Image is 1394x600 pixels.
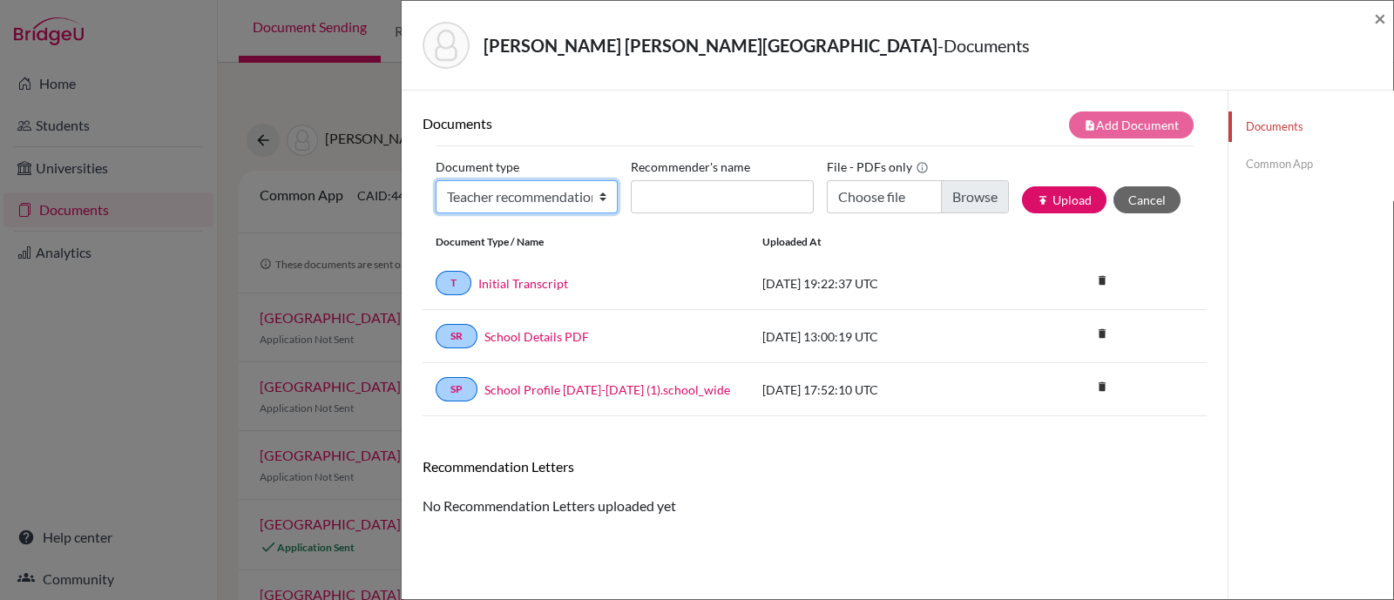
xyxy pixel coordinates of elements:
[1089,323,1115,347] a: delete
[1089,376,1115,400] a: delete
[1037,194,1049,206] i: publish
[436,377,477,401] a: SP
[423,458,1207,516] div: No Recommendation Letters uploaded yet
[1022,186,1106,213] button: publishUpload
[1228,149,1393,179] a: Common App
[436,153,519,180] label: Document type
[749,274,1011,293] div: [DATE] 19:22:37 UTC
[1089,320,1115,347] i: delete
[1089,267,1115,293] i: delete
[436,271,471,295] a: T
[423,115,815,131] h6: Documents
[1089,374,1115,400] i: delete
[478,274,568,293] a: Initial Transcript
[423,234,749,250] div: Document Type / Name
[1089,270,1115,293] a: delete
[1113,186,1181,213] button: Cancel
[1374,5,1386,30] span: ×
[1084,119,1096,131] i: note_add
[749,381,1011,399] div: [DATE] 17:52:10 UTC
[1069,111,1194,138] button: note_addAdd Document
[937,35,1030,56] span: - Documents
[631,153,750,180] label: Recommender's name
[1228,111,1393,142] a: Documents
[484,381,730,399] a: School Profile [DATE]-[DATE] (1).school_wide
[484,35,937,56] strong: [PERSON_NAME] [PERSON_NAME][GEOGRAPHIC_DATA]
[827,153,929,180] label: File - PDFs only
[749,234,1011,250] div: Uploaded at
[423,458,1207,475] h6: Recommendation Letters
[1374,8,1386,29] button: Close
[484,327,589,346] a: School Details PDF
[436,324,477,348] a: SR
[749,327,1011,346] div: [DATE] 13:00:19 UTC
